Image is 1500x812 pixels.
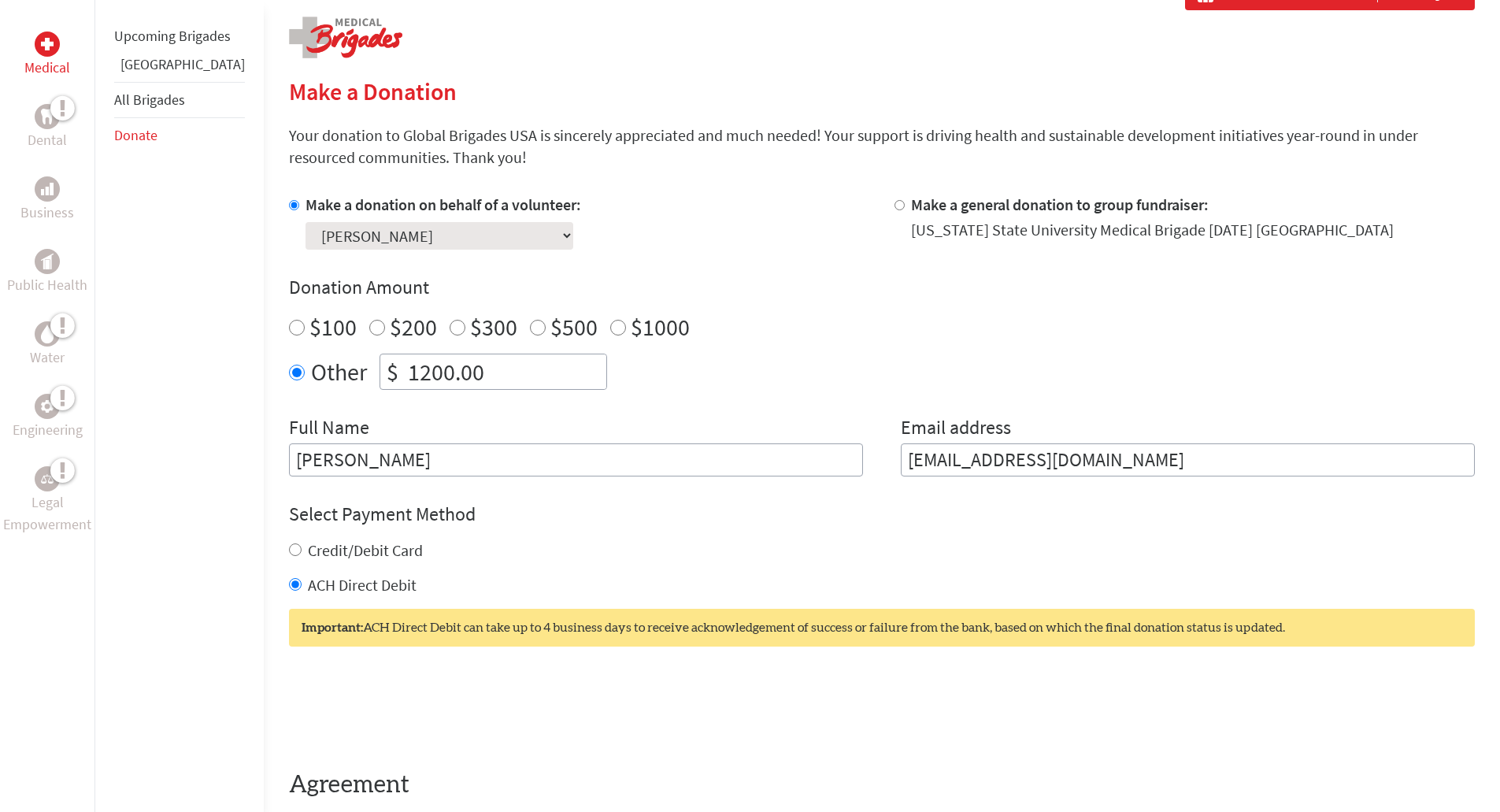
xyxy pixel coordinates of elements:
p: Legal Empowerment [3,491,91,536]
p: Your donation to Global Brigades USA is sincerely appreciated and much needed! Your support is dr... [289,124,1475,169]
p: Business [20,202,74,224]
label: $200 [390,312,437,342]
a: All Brigades [114,91,185,109]
a: Legal EmpowermentLegal Empowerment [3,466,91,536]
a: WaterWater [30,321,65,369]
a: Upcoming Brigades [114,27,231,45]
h2: Make a Donation [289,77,1475,106]
li: All Brigades [114,82,245,118]
img: Water [41,324,54,343]
label: $1000 [631,312,690,342]
p: Dental [28,129,67,151]
input: Your Email [901,443,1475,476]
a: [GEOGRAPHIC_DATA] [120,55,245,73]
div: ACH Direct Debit can take up to 4 business days to receive acknowledgement of success or failure ... [289,609,1475,647]
img: Engineering [41,400,54,413]
label: $300 [470,312,517,342]
a: EngineeringEngineering [13,394,83,441]
img: Legal Empowerment [41,474,54,484]
h4: Select Payment Method [289,502,1475,527]
label: $500 [550,312,598,342]
iframe: reCAPTCHA [289,678,528,740]
h4: Donation Amount [289,275,1475,300]
input: Enter Amount [405,354,606,389]
img: Public Health [41,254,54,269]
label: Other [311,354,367,390]
div: [US_STATE] State University Medical Brigade [DATE] [GEOGRAPHIC_DATA] [911,219,1394,241]
label: Make a general donation to group fundraiser: [911,195,1209,214]
label: ACH Direct Debit [308,575,417,595]
a: Public HealthPublic Health [7,249,87,296]
a: BusinessBusiness [20,176,74,224]
div: Legal Empowerment [35,466,60,491]
img: Medical [41,38,54,50]
p: Public Health [7,274,87,296]
label: Full Name [289,415,369,443]
a: Donate [114,126,157,144]
li: Guatemala [114,54,245,82]
div: $ [380,354,405,389]
label: Credit/Debit Card [308,540,423,560]
img: logo-medical.png [289,17,402,58]
label: $100 [309,312,357,342]
div: Business [35,176,60,202]
div: Water [35,321,60,347]
input: Enter Full Name [289,443,863,476]
h4: Agreement [289,771,1475,799]
li: Donate [114,118,245,153]
p: Water [30,347,65,369]
div: Public Health [35,249,60,274]
a: MedicalMedical [24,32,70,79]
label: Email address [901,415,1011,443]
p: Medical [24,57,70,79]
div: Engineering [35,394,60,419]
img: Business [41,183,54,195]
div: Dental [35,104,60,129]
div: Medical [35,32,60,57]
label: Make a donation on behalf of a volunteer: [306,195,581,214]
li: Upcoming Brigades [114,19,245,54]
p: Engineering [13,419,83,441]
img: Dental [41,109,54,124]
strong: Important: [302,621,363,634]
a: DentalDental [28,104,67,151]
